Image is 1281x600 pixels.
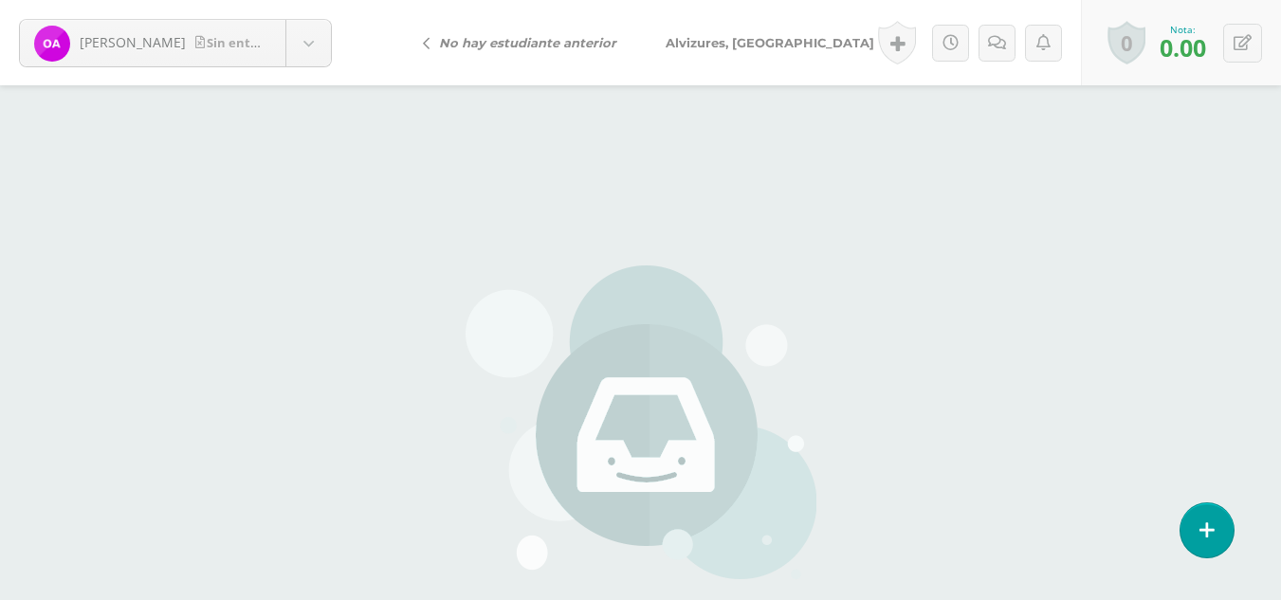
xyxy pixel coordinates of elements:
[1160,31,1206,64] span: 0.00
[1107,21,1145,64] a: 0
[641,20,906,65] a: Alvizures, [GEOGRAPHIC_DATA]
[20,20,331,66] a: [PERSON_NAME]Sin entrega
[195,34,278,51] span: Sin entrega
[1160,23,1206,36] div: Nota:
[408,20,641,65] a: No hay estudiante anterior
[80,33,186,51] span: [PERSON_NAME]
[466,265,816,588] img: stages.png
[439,35,616,50] i: No hay estudiante anterior
[34,26,70,62] img: 2d2b04993d98c75a6cf9dc84a91591af.png
[666,35,874,50] span: Alvizures, [GEOGRAPHIC_DATA]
